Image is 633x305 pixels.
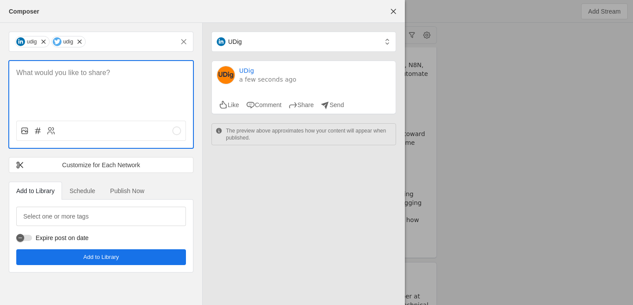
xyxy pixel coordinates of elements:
[288,100,313,109] li: Share
[63,38,73,45] div: udig
[32,233,89,242] label: Expire post on date
[9,7,39,16] div: Composer
[110,188,145,194] span: Publish Now
[239,66,254,75] a: UDig
[239,75,296,84] a: a few seconds ago
[217,66,235,84] img: cache
[176,34,192,50] button: Remove all
[16,161,186,169] div: Customize for Each Network
[27,38,37,45] div: udig
[246,100,282,109] li: Comment
[226,127,392,141] p: The preview above approximates how your content will appear when published.
[9,157,193,173] button: Customize for Each Network
[321,100,344,109] li: Send
[69,188,95,194] span: Schedule
[228,37,242,46] span: UDig
[84,253,119,262] span: Add to Library
[23,211,89,222] mat-label: Select one or more tags
[16,188,55,194] span: Add to Library
[16,249,186,265] button: Add to Library
[219,100,239,109] li: Like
